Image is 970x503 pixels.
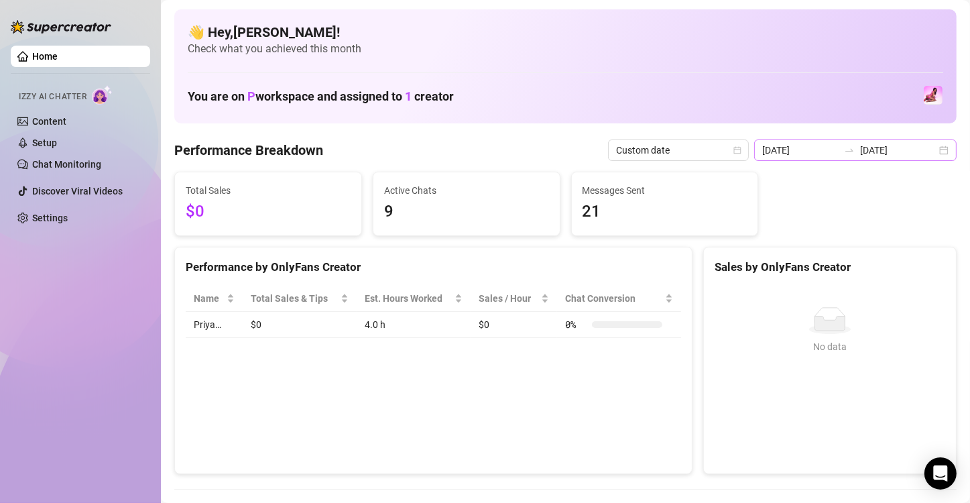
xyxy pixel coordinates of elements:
img: AI Chatter [92,85,113,105]
span: Custom date [616,140,741,160]
h4: 👋 Hey, [PERSON_NAME] ! [188,23,943,42]
span: Sales / Hour [479,291,538,306]
span: Name [194,291,224,306]
span: 9 [384,199,549,225]
a: Setup [32,137,57,148]
img: Priya [924,86,943,105]
td: $0 [471,312,557,338]
span: to [844,145,855,156]
div: Est. Hours Worked [365,291,452,306]
img: logo-BBDzfeDw.svg [11,20,111,34]
h1: You are on workspace and assigned to creator [188,89,454,104]
div: Performance by OnlyFans Creator [186,258,681,276]
td: Priya… [186,312,243,338]
a: Discover Viral Videos [32,186,123,197]
span: 21 [583,199,747,225]
input: End date [860,143,936,158]
a: Settings [32,213,68,223]
span: Total Sales [186,183,351,198]
span: calendar [733,146,741,154]
th: Sales / Hour [471,286,557,312]
div: No data [720,339,940,354]
input: Start date [762,143,839,158]
span: 1 [405,89,412,103]
h4: Performance Breakdown [174,141,323,160]
div: Sales by OnlyFans Creator [715,258,945,276]
span: $0 [186,199,351,225]
th: Chat Conversion [557,286,681,312]
a: Content [32,116,66,127]
span: Active Chats [384,183,549,198]
td: 4.0 h [357,312,471,338]
span: Izzy AI Chatter [19,91,86,103]
th: Name [186,286,243,312]
th: Total Sales & Tips [243,286,356,312]
div: Open Intercom Messenger [924,457,957,490]
a: Home [32,51,58,62]
td: $0 [243,312,356,338]
span: 0 % [565,317,587,332]
span: Chat Conversion [565,291,662,306]
span: swap-right [844,145,855,156]
span: Total Sales & Tips [251,291,337,306]
span: Check what you achieved this month [188,42,943,56]
span: Messages Sent [583,183,747,198]
a: Chat Monitoring [32,159,101,170]
span: P [247,89,255,103]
